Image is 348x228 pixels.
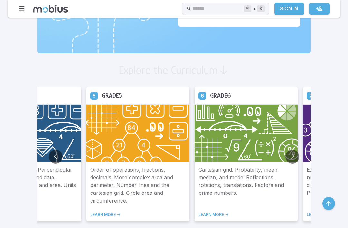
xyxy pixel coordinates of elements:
a: LEARN MORE -> [90,212,186,217]
a: Sign In [274,3,304,15]
a: Grade 6 [198,92,206,99]
button: Go to previous slide [49,150,63,164]
div: + [244,5,265,13]
a: Grade 7 [307,92,314,99]
p: Order of operations, fractions, decimals. More complex area and perimeter. Number lines and the c... [90,166,186,204]
a: LEARN MORE -> [198,212,294,217]
img: Grade 6 [195,104,298,162]
button: Go to next slide [285,150,299,164]
p: Cartesian grid. Probability, mean, median, and mode. Reflections, rotations, translations. Factor... [198,166,294,204]
a: Grade 5 [90,92,98,99]
img: Grade 5 [86,104,189,162]
kbd: k [257,5,265,12]
h2: Explore the Curriculum [119,64,218,76]
h5: Grade 6 [210,91,231,101]
kbd: ⌘ [244,5,251,12]
h5: Grade 5 [102,91,122,101]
